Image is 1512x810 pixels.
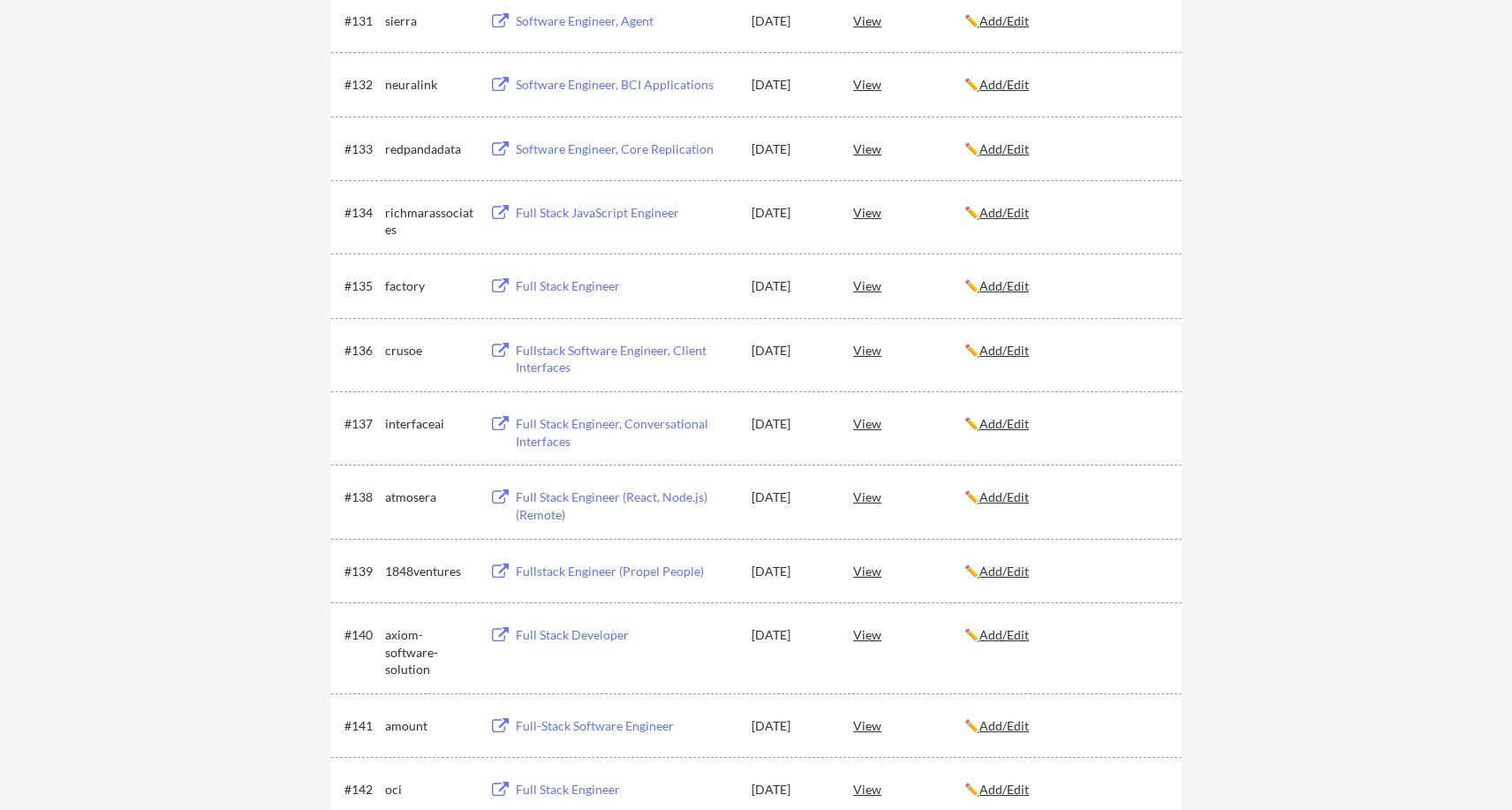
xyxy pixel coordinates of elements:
div: [DATE] [752,204,829,222]
div: Software Engineer, Agent [516,12,735,30]
div: Full-Stack Software Engineer [516,717,735,735]
div: [DATE] [752,626,829,644]
div: Full Stack Engineer (React, Node.js) (Remote) [516,488,735,523]
div: amount [385,717,473,735]
div: ✏️ [964,717,1166,735]
div: View [853,334,964,366]
div: ✏️ [964,563,1166,580]
div: #131 [344,12,379,30]
div: ✏️ [964,781,1166,799]
div: [DATE] [752,140,829,158]
u: Add/Edit [979,782,1029,797]
div: View [853,269,964,301]
div: ✏️ [964,12,1166,30]
div: View [853,196,964,228]
div: #139 [344,563,379,580]
div: [DATE] [752,488,829,506]
div: ✏️ [964,277,1166,295]
div: View [853,555,964,587]
div: View [853,773,964,805]
div: sierra [385,12,473,30]
div: View [853,4,964,36]
u: Add/Edit [979,564,1029,579]
div: ✏️ [964,488,1166,506]
div: #142 [344,781,379,799]
u: Add/Edit [979,627,1029,642]
div: [DATE] [752,277,829,295]
div: #140 [344,626,379,644]
div: Software Engineer, Core Replication [516,140,735,158]
div: View [853,132,964,164]
div: ✏️ [964,626,1166,644]
div: ✏️ [964,76,1166,94]
div: 1848ventures [385,563,473,580]
div: richmarassociates [385,204,473,238]
div: [DATE] [752,781,829,799]
div: Full Stack Developer [516,626,735,644]
u: Add/Edit [979,278,1029,293]
u: Add/Edit [979,718,1029,733]
div: [DATE] [752,76,829,94]
div: [DATE] [752,563,829,580]
u: Add/Edit [979,77,1029,92]
div: #135 [344,277,379,295]
div: #141 [344,717,379,735]
div: redpandadata [385,140,473,158]
div: interfaceai [385,415,473,433]
div: Software Engineer, BCI Applications [516,76,735,94]
div: Full Stack Engineer, Conversational Interfaces [516,415,735,450]
div: View [853,407,964,439]
u: Add/Edit [979,141,1029,156]
div: [DATE] [752,12,829,30]
div: #136 [344,342,379,360]
div: View [853,709,964,741]
div: #132 [344,76,379,94]
div: [DATE] [752,415,829,433]
div: #134 [344,204,379,222]
div: oci [385,781,473,799]
div: [DATE] [752,717,829,735]
div: [DATE] [752,342,829,360]
div: #138 [344,488,379,506]
u: Add/Edit [979,489,1029,504]
div: ✏️ [964,415,1166,433]
u: Add/Edit [979,343,1029,358]
div: Fullstack Engineer (Propel People) [516,563,735,580]
div: ✏️ [964,342,1166,360]
div: ✏️ [964,204,1166,222]
div: #137 [344,415,379,433]
u: Add/Edit [979,416,1029,431]
div: #133 [344,140,379,158]
div: axiom-software-solution [385,626,473,678]
div: Full Stack Engineer [516,277,735,295]
div: neuralink [385,76,473,94]
div: Full Stack Engineer [516,781,735,799]
div: Fullstack Software Engineer, Client Interfaces [516,342,735,376]
u: Add/Edit [979,13,1029,28]
div: ✏️ [964,140,1166,158]
div: crusoe [385,342,473,360]
div: factory [385,277,473,295]
div: View [853,68,964,100]
u: Add/Edit [979,205,1029,220]
div: atmosera [385,488,473,506]
div: Full Stack JavaScript Engineer [516,204,735,222]
div: View [853,618,964,650]
div: View [853,481,964,512]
